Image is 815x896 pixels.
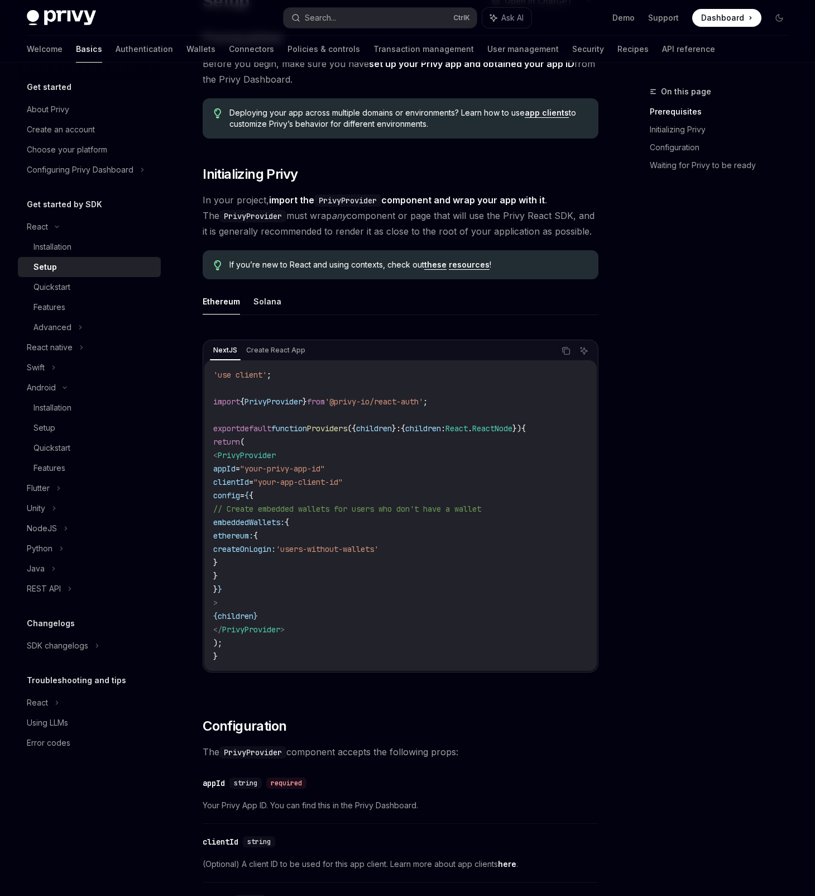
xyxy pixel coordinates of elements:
a: Welcome [27,36,63,63]
a: Setup [18,257,161,277]
a: Error codes [18,733,161,753]
span: } [253,611,258,621]
button: Copy the contents from the code block [559,344,573,358]
span: = [249,477,253,487]
strong: import the component and wrap your app with it [269,194,545,206]
span: Before you begin, make sure you have from the Privy Dashboard. [203,56,598,87]
span: If you’re new to React and using contexts, check out ! [229,259,587,270]
h5: Troubleshooting and tips [27,674,126,687]
img: dark logo [27,10,96,26]
div: REST API [27,582,61,595]
div: Swift [27,361,45,374]
span: } [213,571,218,581]
code: PrivyProvider [219,210,286,222]
button: Toggle dark mode [770,9,788,27]
span: { [285,517,289,527]
span: } [213,584,218,594]
a: Connectors [229,36,274,63]
div: Create an account [27,123,95,136]
a: Configuration [650,139,797,156]
span: default [240,423,271,433]
span: }) [512,423,521,433]
span: PrivyProvider [244,397,303,407]
div: Choose your platform [27,143,107,156]
span: { [244,490,249,501]
a: Installation [18,237,161,257]
a: set up your Privy app and obtained your app ID [369,58,574,70]
span: ({ [347,423,356,433]
div: Android [27,381,56,394]
a: app clients [525,108,569,118]
span: from [307,397,325,407]
a: resources [449,260,490,270]
span: } [303,397,307,407]
span: ( [240,437,244,447]
span: embeddedWallets: [213,517,285,527]
span: . [468,423,472,433]
div: Installation [33,240,71,254]
a: User management [487,36,559,63]
code: PrivyProvider [219,746,286,759]
span: Configuration [203,717,286,735]
a: Support [648,12,679,23]
a: About Privy [18,99,161,120]
div: Advanced [33,321,71,334]
a: API reference [662,36,715,63]
span: children [356,423,392,433]
div: required [266,778,306,789]
span: : [396,423,401,433]
div: Search... [305,11,336,25]
span: } [213,651,218,661]
div: Python [27,542,52,555]
a: Create an account [18,120,161,140]
span: Initializing Privy [203,165,298,183]
div: Error codes [27,736,70,750]
div: Quickstart [33,280,70,294]
svg: Tip [214,260,222,270]
span: ReactNode [472,423,512,433]
span: string [234,779,257,788]
button: Ethereum [203,288,240,314]
span: children [405,423,441,433]
div: clientId [203,836,238,847]
h5: Changelogs [27,617,75,630]
span: { [240,397,244,407]
a: Recipes [617,36,649,63]
a: Installation [18,398,161,418]
span: children [218,611,253,621]
span: </ [213,625,222,635]
div: About Privy [27,103,69,116]
span: { [253,531,258,541]
span: 'users-without-wallets' [276,544,378,554]
span: } [392,423,396,433]
a: these [424,260,447,270]
span: (Optional) A client ID to be used for this app client. Learn more about app clients . [203,857,598,871]
div: React [27,220,48,233]
button: Ask AI [577,344,591,358]
span: > [213,598,218,608]
span: = [236,464,240,474]
a: Demo [612,12,635,23]
button: Search...CtrlK [284,8,477,28]
svg: Tip [214,108,222,118]
a: Quickstart [18,277,161,297]
a: Dashboard [692,9,761,27]
span: In your project, . The must wrap component or page that will use the Privy React SDK, and it is g... [203,192,598,239]
h5: Get started [27,80,71,94]
span: ; [267,370,271,380]
a: Policies & controls [287,36,360,63]
span: Providers [307,423,347,433]
span: PrivyProvider [218,450,276,460]
span: clientId [213,477,249,487]
span: Your Privy App ID. You can find this in the Privy Dashboard. [203,799,598,812]
span: } [218,584,222,594]
div: React native [27,341,73,354]
span: "your-privy-app-id" [240,464,325,474]
a: here [498,859,516,869]
span: On this page [661,85,711,98]
button: Ask AI [482,8,531,28]
div: Quickstart [33,441,70,455]
span: Deploying your app across multiple domains or environments? Learn how to use to customize Privy’s... [229,107,587,130]
span: import [213,397,240,407]
span: > [280,625,285,635]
